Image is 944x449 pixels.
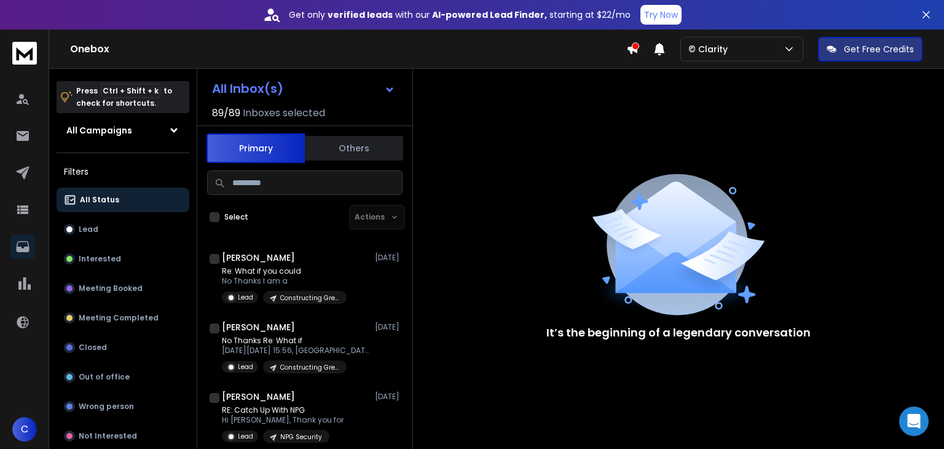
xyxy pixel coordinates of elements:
p: [DATE] [375,392,403,402]
button: Out of office [57,365,189,389]
button: Meeting Booked [57,276,189,301]
p: Not Interested [79,431,137,441]
p: All Status [80,195,119,205]
p: Get Free Credits [844,43,914,55]
button: C [12,417,37,442]
p: Meeting Completed [79,313,159,323]
p: Meeting Booked [79,284,143,293]
p: Get only with our starting at $22/mo [289,9,631,21]
span: Ctrl + Shift + k [101,84,160,98]
h1: Onebox [70,42,626,57]
p: Out of office [79,372,130,382]
h1: All Campaigns [66,124,132,137]
p: Constructing Greater Minds [280,363,339,372]
button: Not Interested [57,424,189,448]
button: Get Free Credits [818,37,922,62]
label: Select [224,212,248,222]
p: Lead [79,224,98,234]
button: All Inbox(s) [202,76,405,101]
img: logo [12,42,37,65]
p: It’s the beginning of a legendary conversation [546,324,811,341]
strong: verified leads [328,9,393,21]
button: Wrong person [57,394,189,419]
button: Try Now [640,5,682,25]
button: Lead [57,217,189,242]
p: Closed [79,343,107,352]
h1: All Inbox(s) [212,82,283,95]
p: [DATE] [375,322,403,332]
h3: Inboxes selected [243,106,325,121]
p: Press to check for shortcuts. [76,85,172,109]
p: Lead [238,293,253,302]
p: Interested [79,254,121,264]
p: © Clarity [688,43,733,55]
p: Try Now [644,9,678,21]
button: Closed [57,335,189,360]
button: Primary [206,133,305,163]
p: No Thanks Re: What if [222,336,369,346]
button: Interested [57,247,189,271]
h1: [PERSON_NAME] [222,391,295,403]
p: Lead [238,432,253,441]
p: No Thanks I am a [222,276,347,286]
p: Wrong person [79,402,134,411]
h3: Filters [57,163,189,180]
strong: AI-powered Lead Finder, [432,9,547,21]
button: All Campaigns [57,118,189,143]
p: RE: Catch Up With NPG [222,405,344,415]
h1: [PERSON_NAME] [222,321,295,333]
p: Lead [238,362,253,372]
p: Hi [PERSON_NAME], Thank you for [222,415,344,425]
p: Re: What if you could [222,266,347,276]
p: Constructing Greater Minds [280,293,339,303]
p: NPG Security [280,432,322,442]
span: 89 / 89 [212,106,240,121]
div: Open Intercom Messenger [899,407,929,436]
p: [DATE] [375,253,403,263]
button: All Status [57,188,189,212]
button: Others [305,135,403,162]
h1: [PERSON_NAME] [222,252,295,264]
button: Meeting Completed [57,306,189,330]
p: [DATE][DATE] 15:56, [GEOGRAPHIC_DATA] [222,346,369,356]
